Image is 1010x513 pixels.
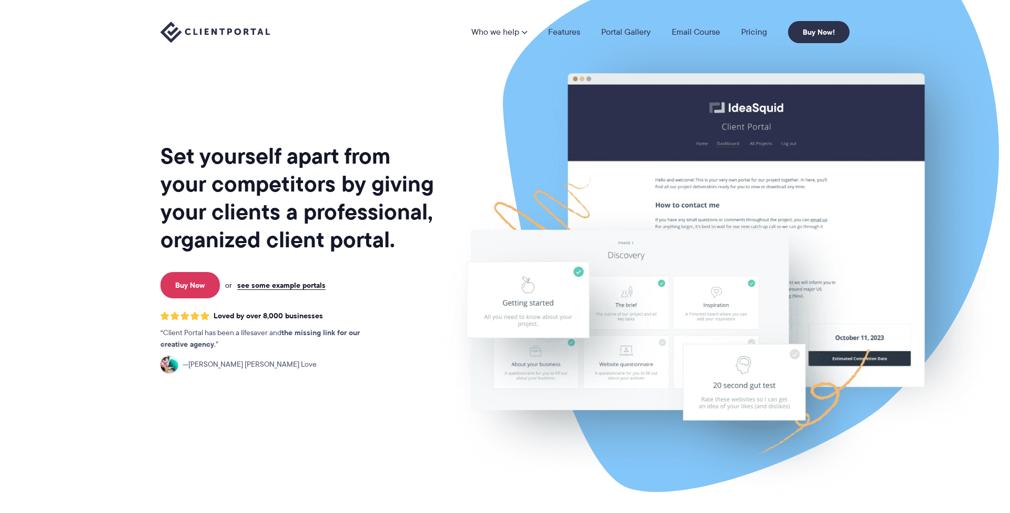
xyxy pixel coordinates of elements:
[160,327,381,350] p: Client Portal has been a lifesaver and .
[471,28,527,36] a: Who we help
[672,28,720,36] a: Email Course
[548,28,580,36] a: Features
[160,272,220,298] a: Buy Now
[601,28,651,36] a: Portal Gallery
[214,311,323,320] span: Loved by over 8,000 businesses
[160,327,360,350] strong: the missing link for our creative agency
[788,21,850,43] a: Buy Now!
[183,359,317,370] span: [PERSON_NAME] [PERSON_NAME] Love
[741,28,767,36] a: Pricing
[160,142,436,254] h1: Set yourself apart from your competitors by giving your clients a professional, organized client ...
[237,280,326,290] a: see some example portals
[225,280,232,290] span: or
